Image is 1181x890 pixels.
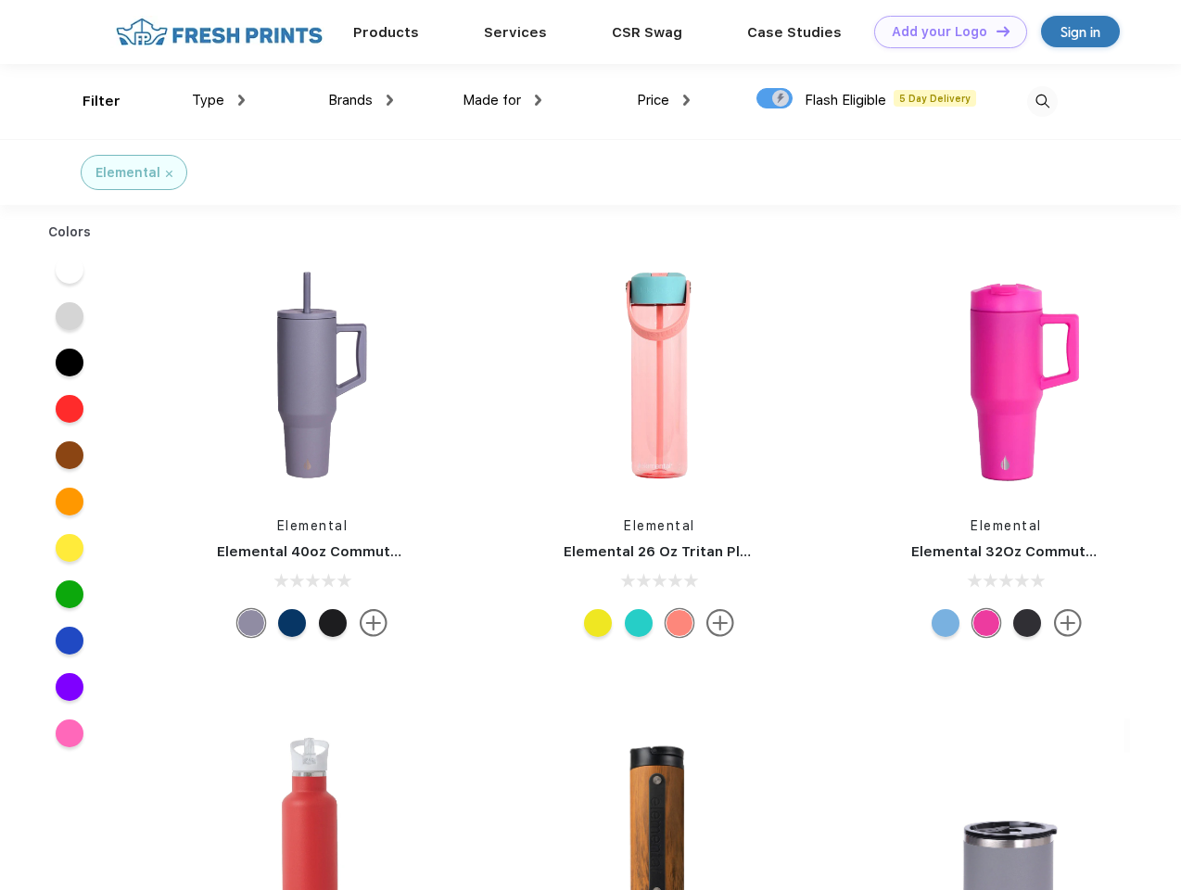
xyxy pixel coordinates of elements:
div: Smiley Melt [584,609,612,637]
div: Elemental [95,163,160,183]
div: Navy [278,609,306,637]
div: Sign in [1060,21,1100,43]
div: Robin's Egg [625,609,653,637]
span: Brands [328,92,373,108]
a: Elemental [624,518,695,533]
img: func=resize&h=266 [189,251,436,498]
span: Made for [463,92,521,108]
img: dropdown.png [683,95,690,106]
img: filter_cancel.svg [166,171,172,177]
span: Price [637,92,669,108]
img: dropdown.png [535,95,541,106]
img: dropdown.png [387,95,393,106]
a: Elemental 32Oz Commuter Tumbler [911,543,1163,560]
div: Filter [83,91,121,112]
a: Elemental 26 Oz Tritan Plastic Water Bottle [564,543,870,560]
div: Black [1013,609,1041,637]
a: CSR Swag [612,24,682,41]
a: Elemental [971,518,1042,533]
img: desktop_search.svg [1027,86,1058,117]
img: dropdown.png [238,95,245,106]
img: more.svg [706,609,734,637]
a: Sign in [1041,16,1120,47]
div: Cotton candy [666,609,693,637]
img: fo%20logo%202.webp [110,16,328,48]
div: Graphite [237,609,265,637]
span: Flash Eligible [805,92,886,108]
div: Ocean Blue [932,609,959,637]
img: func=resize&h=266 [536,251,782,498]
img: DT [997,26,1010,36]
span: 5 Day Delivery [894,90,976,107]
a: Products [353,24,419,41]
span: Type [192,92,224,108]
div: California Dreaming [319,609,347,637]
a: Elemental 40oz Commuter Tumbler [217,543,468,560]
img: func=resize&h=266 [883,251,1130,498]
a: Elemental [277,518,349,533]
div: Colors [34,222,106,242]
div: Hot Pink [972,609,1000,637]
img: more.svg [360,609,387,637]
div: Add your Logo [892,24,987,40]
a: Services [484,24,547,41]
img: more.svg [1054,609,1082,637]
